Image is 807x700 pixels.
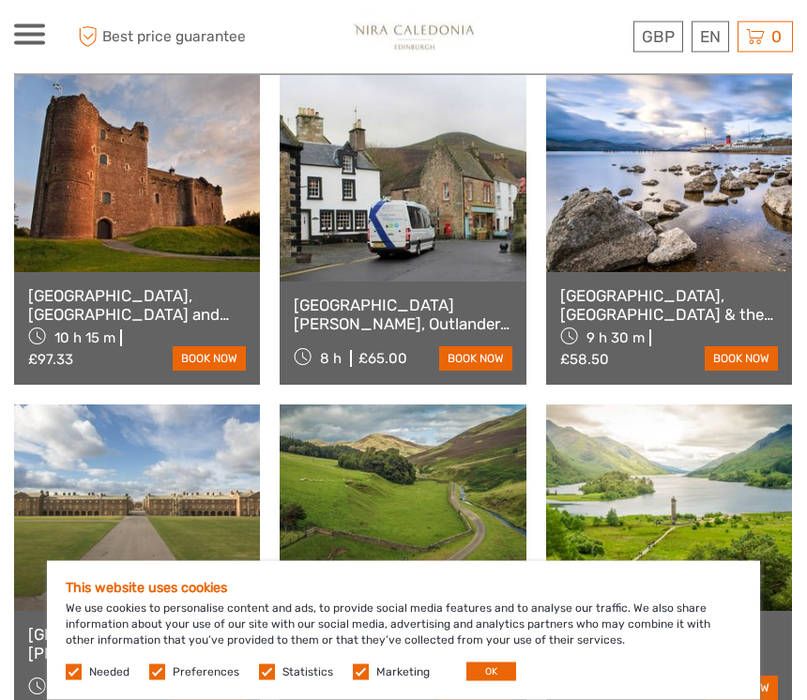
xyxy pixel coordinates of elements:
div: EN [692,22,729,53]
a: book now [439,347,512,372]
div: We use cookies to personalise content and ads, to provide social media features and to analyse ou... [47,561,760,700]
label: Statistics [282,664,333,680]
img: 677-27257828-3009-4bc4-9cb9-7b3919f144ca_logo_small.jpg [346,14,481,60]
a: book now [173,347,246,372]
div: £65.00 [358,351,407,368]
span: 10 h 15 m [54,330,115,347]
span: 0 [769,27,784,46]
h5: This website uses cookies [66,580,741,596]
span: Best price guarantee [73,22,246,53]
a: [GEOGRAPHIC_DATA], [GEOGRAPHIC_DATA] & the Kelpies [560,287,778,326]
span: 9 h 30 m [586,330,645,347]
span: GBP [642,27,675,46]
button: OK [466,662,516,681]
a: [GEOGRAPHIC_DATA][PERSON_NAME], Culloden & The [GEOGRAPHIC_DATA] [28,626,246,664]
button: Open LiveChat chat widget [216,29,238,52]
a: [GEOGRAPHIC_DATA], [GEOGRAPHIC_DATA] and Castles Small-Group Day Tour from [GEOGRAPHIC_DATA] [28,287,246,326]
label: Needed [89,664,129,680]
a: [GEOGRAPHIC_DATA][PERSON_NAME], Outlander and Fishing Villages [294,297,511,335]
div: £97.33 [28,352,73,369]
label: Marketing [376,664,430,680]
span: 8 h [320,351,342,368]
label: Preferences [173,664,239,680]
p: We're away right now. Please check back later! [26,33,212,48]
div: £58.50 [560,352,609,369]
a: book now [705,347,778,372]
